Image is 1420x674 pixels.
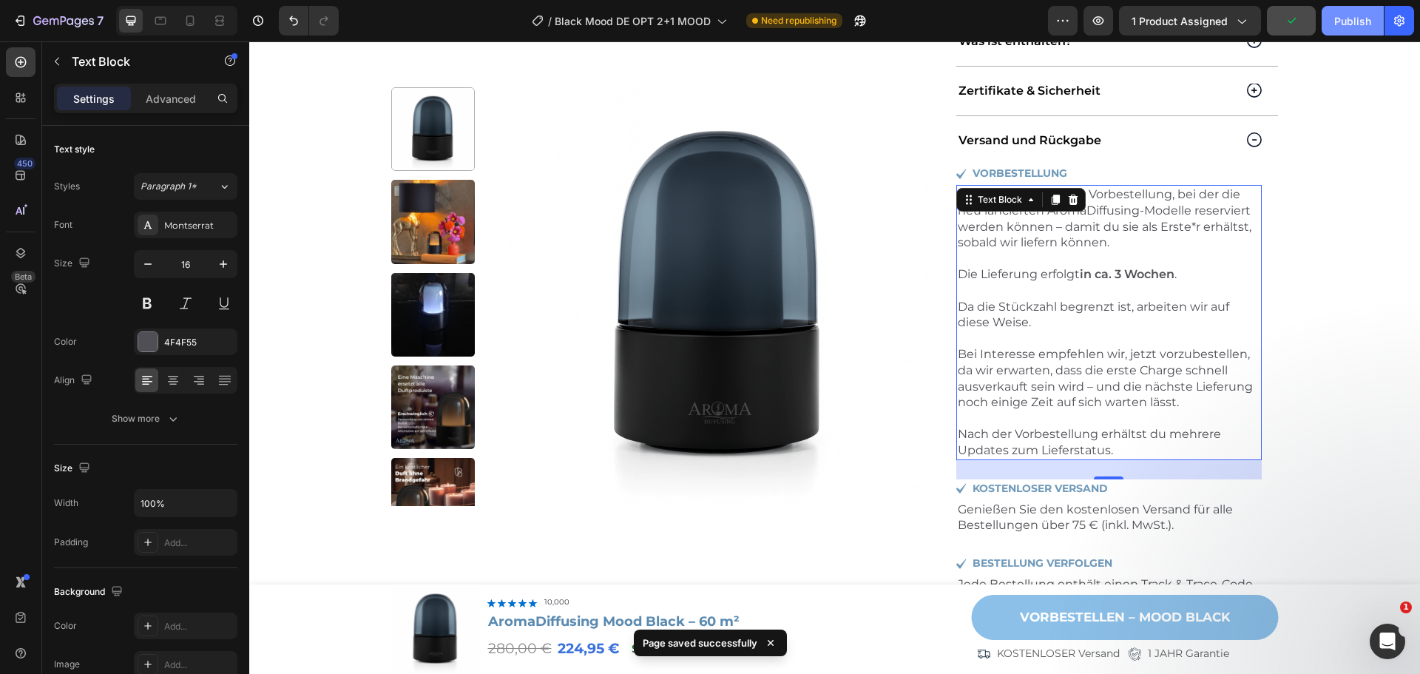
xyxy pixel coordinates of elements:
[11,271,35,283] div: Beta
[1322,6,1384,36] button: Publish
[709,257,1011,306] p: Da die Stückzahl begrenzt ist, arbeiten wir auf diese Weise.
[249,41,1420,674] iframe: Design area
[723,553,1029,599] a: VORBESTELLEN – MOOD BLACK
[141,180,197,193] span: Paragraph 1*
[14,158,35,169] div: 450
[1370,624,1405,659] iframe: Intercom live chat
[709,305,1011,417] p: Bei Interesse empfehlen wir, jetzt vorzubestellen, da wir erwarten, dass die erste Charge schnell...
[54,459,93,479] div: Size
[1334,13,1371,29] div: Publish
[1400,601,1412,613] span: 1
[279,6,339,36] div: Undo/Redo
[307,593,371,621] div: 224,95 €
[142,138,226,222] img: AromaDiffusing Mood Black – 60 m² - AromaDiffusing
[709,91,852,107] p: Versand und Rückgabe
[73,91,115,107] p: Settings
[771,567,981,585] p: VORBESTELLEN – MOOD BLACK
[555,13,711,29] span: Black Mood DE OPT 2+1 MOOD
[380,596,452,619] div: SPAREN SIE
[54,496,78,510] div: Width
[237,593,304,621] div: 280,00 €
[54,536,88,549] div: Padding
[54,143,95,156] div: Text style
[164,536,234,550] div: Add...
[164,336,234,349] div: 4F4F55
[54,619,77,633] div: Color
[142,232,226,315] img: AromaDiffusing Mood Black – 60 m² - AromaDiffusing
[6,6,110,36] button: 7
[142,324,226,408] img: AromaDiffusing Mood Black – 60 m² - AromaDiffusing
[748,605,870,620] p: KOSTENLOSER Versand
[72,53,197,70] p: Text Block
[723,515,863,529] p: Bestellung verfolgen
[164,658,234,672] div: Add...
[709,146,765,160] strong: Achtung:
[54,658,80,671] div: Image
[723,440,859,454] p: Kostenloser Versand
[709,460,1011,492] p: Genießen Sie den kostenlosen Versand für alle Bestellungen über 75 € (inkl. MwSt.).
[761,14,836,27] span: Need republishing
[707,144,1012,418] div: Rich Text Editor. Editing area: main
[237,571,717,590] h1: AromaDiffusing Mood Black – 60 m²
[142,417,226,500] img: AromaDiffusing Mood Black – 60 m² - AromaDiffusing
[54,371,95,391] div: Align
[164,219,234,232] div: Montserrat
[295,556,320,566] p: 10,000
[831,226,925,240] strong: in ca. 3 Wochen
[899,605,980,620] p: 1 JAHR Garantie
[261,46,680,465] img: AromaDiffusing Mood Black – 60 m² - AromaDiffusing
[54,180,80,193] div: Styles
[709,535,1011,567] p: Jede Bestellung enthält einen Track & Trace-Code für Echtzeit-Updates.
[54,405,237,432] button: Show more
[709,41,851,58] p: Zertifikate & Sicherheit
[726,152,776,165] div: Text Block
[54,254,93,274] div: Size
[135,490,237,516] input: Auto
[1132,13,1228,29] span: 1 product assigned
[548,13,552,29] span: /
[723,125,818,139] p: Vorbestellung
[97,12,104,30] p: 7
[134,173,237,200] button: Paragraph 1*
[54,582,126,602] div: Background
[1119,6,1261,36] button: 1 product assigned
[452,596,497,618] div: 55,05 €
[709,145,1011,257] p: Dies ist eine Vorbestellung, bei der die neu lancierten AromaDiffusing-Modelle reserviert werden ...
[54,218,72,232] div: Font
[112,411,180,426] div: Show more
[643,636,757,650] p: Page saved successfully
[164,620,234,633] div: Add...
[146,91,196,107] p: Advanced
[54,335,77,348] div: Color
